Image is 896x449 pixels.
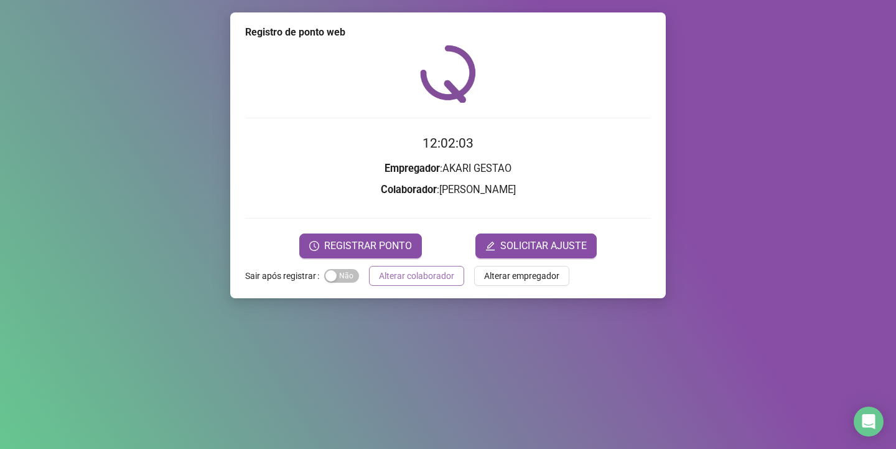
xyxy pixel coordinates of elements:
label: Sair após registrar [245,266,324,286]
span: Alterar colaborador [379,269,454,283]
div: Registro de ponto web [245,25,651,40]
strong: Colaborador [381,184,437,196]
h3: : [PERSON_NAME] [245,182,651,198]
button: REGISTRAR PONTO [299,234,422,258]
h3: : AKARI GESTAO [245,161,651,177]
span: SOLICITAR AJUSTE [500,239,587,253]
div: Open Intercom Messenger [854,407,884,437]
span: clock-circle [309,241,319,251]
button: Alterar empregador [474,266,569,286]
span: edit [485,241,495,251]
img: QRPoint [420,45,476,103]
span: REGISTRAR PONTO [324,239,412,253]
time: 12:02:03 [422,136,474,151]
strong: Empregador [385,163,440,174]
button: editSOLICITAR AJUSTE [475,234,597,258]
span: Alterar empregador [484,269,559,283]
button: Alterar colaborador [369,266,464,286]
